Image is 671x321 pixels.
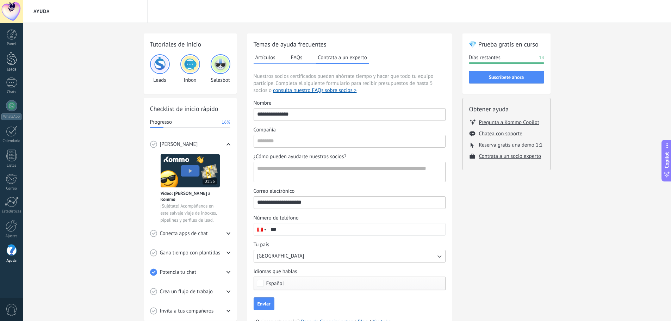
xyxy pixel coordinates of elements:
button: Reserva gratis una demo 1:1 [479,142,543,148]
span: Gana tiempo con plantillas [160,249,220,257]
button: Enviar [254,297,274,310]
div: Leads [1,67,22,72]
textarea: ¿Cómo pueden ayudarte nuestros socios? [254,162,444,182]
div: Correo [1,186,22,191]
div: WhatsApp [1,113,21,120]
div: Panel [1,42,22,47]
span: Enviar [257,301,271,306]
span: Tu país [254,241,269,248]
button: Pregunta a Kommo Copilot [479,119,539,126]
span: 16% [222,119,230,126]
h2: 💎 Prueba gratis en curso [469,40,544,49]
div: Estadísticas [1,209,22,214]
span: Copilot [663,152,670,168]
h2: Tutoriales de inicio [150,40,230,49]
span: [PERSON_NAME] [160,141,198,148]
span: 14 [539,54,544,61]
button: Suscríbete ahora [469,71,544,84]
span: [GEOGRAPHIC_DATA] [257,253,304,260]
h2: Obtener ayuda [469,105,544,113]
span: Compañía [254,126,276,134]
input: Correo electrónico [254,197,445,208]
span: Número de teléfono [254,215,299,222]
div: Salesbot [211,54,230,84]
span: Suscríbete ahora [489,75,524,80]
span: Crea un flujo de trabajo [160,288,213,295]
div: Peru: + 51 [254,223,267,235]
span: Días restantes [469,54,501,61]
span: Correo electrónico [254,188,295,195]
div: Leads [150,54,170,84]
span: ¡Sujétate! Acompáñanos en este salvaje viaje de inboxes, pipelines y perfiles de lead. [161,203,220,224]
span: Nombre [254,100,272,107]
span: Conecta apps de chat [160,230,208,237]
button: Contrata a un socio experto [479,153,541,160]
span: Vídeo: [PERSON_NAME] a Kommo [161,190,220,202]
div: Calendario [1,139,22,143]
div: Chats [1,90,22,94]
button: Tu país [254,250,446,263]
button: Artículos [254,52,277,63]
div: Listas [1,163,22,168]
span: Idiomas que hablas [254,268,297,275]
span: Progresso [150,119,172,126]
button: consulta nuestro FAQs sobre socios > [273,87,356,94]
h2: Checklist de inicio rápido [150,104,230,113]
button: Contrata a un experto [316,52,368,64]
span: Invita a tus compañeros [160,308,214,315]
span: Potencia tu chat [160,269,197,276]
img: Meet video [161,154,220,187]
span: ¿Cómo pueden ayudarte nuestros socios? [254,153,347,160]
input: Nombre [254,109,445,120]
div: Ayuda [1,259,22,263]
div: Ajustes [1,234,22,239]
button: FAQs [289,52,304,63]
span: Nuestros socios certificados pueden ahórrate tiempo y hacer que todo tu equipo participe. Complet... [254,73,446,94]
h2: Temas de ayuda frecuentes [254,40,446,49]
div: Inbox [180,54,200,84]
span: Español [266,281,284,286]
button: Chatea con soporte [479,130,522,137]
input: Número de teléfono [267,223,445,235]
input: Compañía [254,135,445,147]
